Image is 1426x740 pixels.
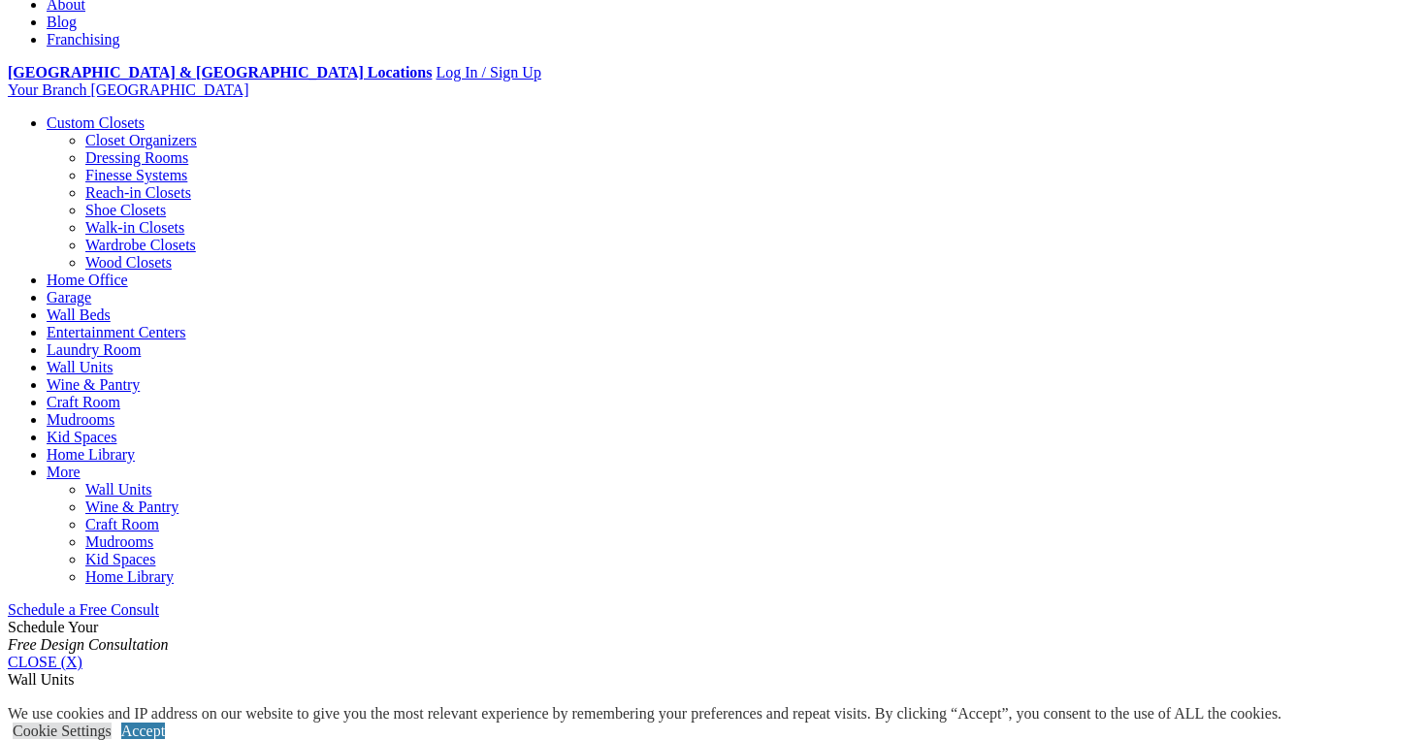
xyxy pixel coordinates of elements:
[85,481,151,498] a: Wall Units
[85,533,153,550] a: Mudrooms
[47,324,186,340] a: Entertainment Centers
[85,254,172,271] a: Wood Closets
[85,499,178,515] a: Wine & Pantry
[13,723,112,739] a: Cookie Settings
[85,184,191,201] a: Reach-in Closets
[47,411,114,428] a: Mudrooms
[47,14,77,30] a: Blog
[85,167,187,183] a: Finesse Systems
[47,306,111,323] a: Wall Beds
[85,219,184,236] a: Walk-in Closets
[47,31,120,48] a: Franchising
[8,81,249,98] a: Your Branch [GEOGRAPHIC_DATA]
[8,619,169,653] span: Schedule Your
[8,671,74,688] span: Wall Units
[8,654,82,670] a: CLOSE (X)
[8,704,1418,722] p: Utilize your wall space as a canvas for your organization system. Regardless of the size of your ...
[47,359,113,375] a: Wall Units
[85,237,196,253] a: Wardrobe Closets
[8,636,169,653] em: Free Design Consultation
[436,64,540,80] a: Log In / Sign Up
[8,705,1281,723] div: We use cookies and IP address on our website to give you the most relevant experience by remember...
[47,464,81,480] a: More menu text will display only on big screen
[8,64,432,80] a: [GEOGRAPHIC_DATA] & [GEOGRAPHIC_DATA] Locations
[47,341,141,358] a: Laundry Room
[85,202,166,218] a: Shoe Closets
[90,81,248,98] span: [GEOGRAPHIC_DATA]
[47,429,116,445] a: Kid Spaces
[47,446,135,463] a: Home Library
[8,601,159,618] a: Schedule a Free Consult (opens a dropdown menu)
[85,132,197,148] a: Closet Organizers
[85,551,155,567] a: Kid Spaces
[47,394,120,410] a: Craft Room
[47,272,128,288] a: Home Office
[47,376,140,393] a: Wine & Pantry
[47,289,91,306] a: Garage
[85,516,159,532] a: Craft Room
[47,114,145,131] a: Custom Closets
[8,81,86,98] span: Your Branch
[85,568,174,585] a: Home Library
[85,149,188,166] a: Dressing Rooms
[121,723,165,739] a: Accept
